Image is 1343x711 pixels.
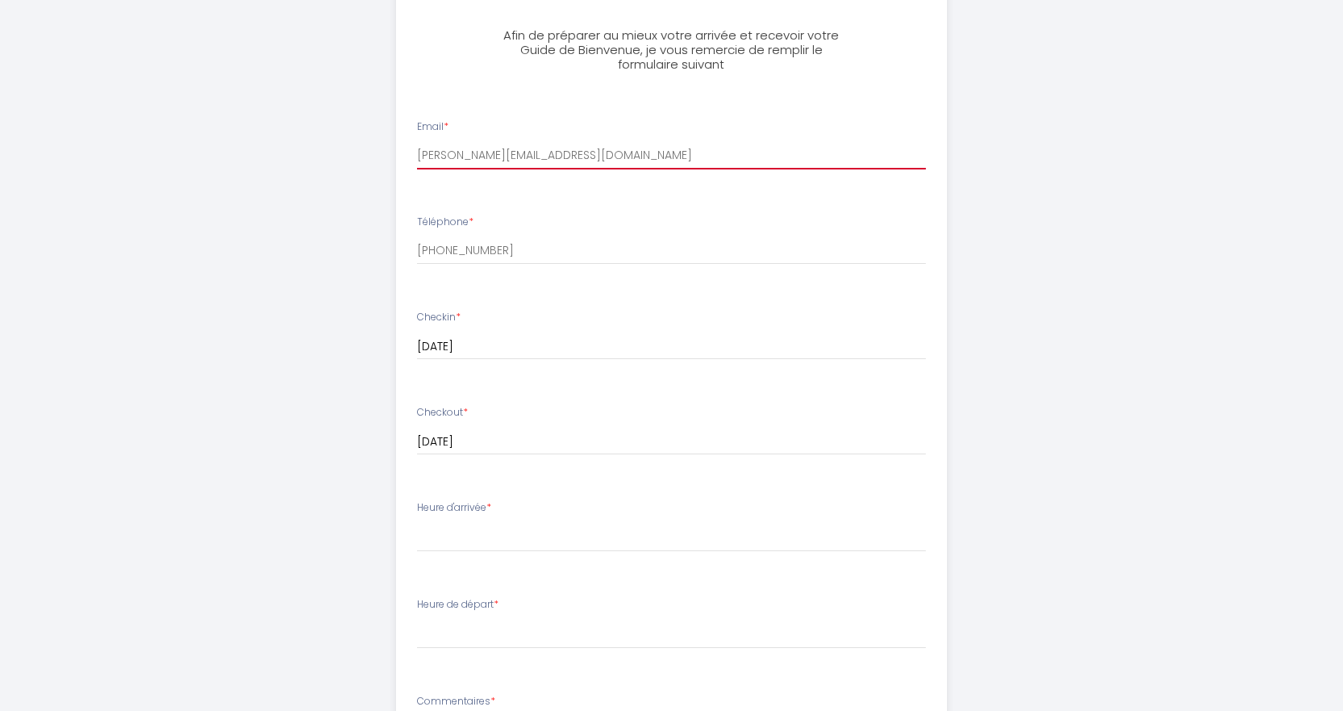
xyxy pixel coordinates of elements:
label: Heure d'arrivée [417,500,491,516]
label: Checkin [417,310,461,325]
h3: Afin de préparer au mieux votre arrivée et recevoir votre Guide de Bienvenue, je vous remercie de... [492,28,851,72]
label: Email [417,119,448,135]
label: Heure de départ [417,597,498,613]
label: Téléphone [417,215,473,230]
label: Commentaires [417,694,495,709]
label: Checkout [417,405,468,420]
